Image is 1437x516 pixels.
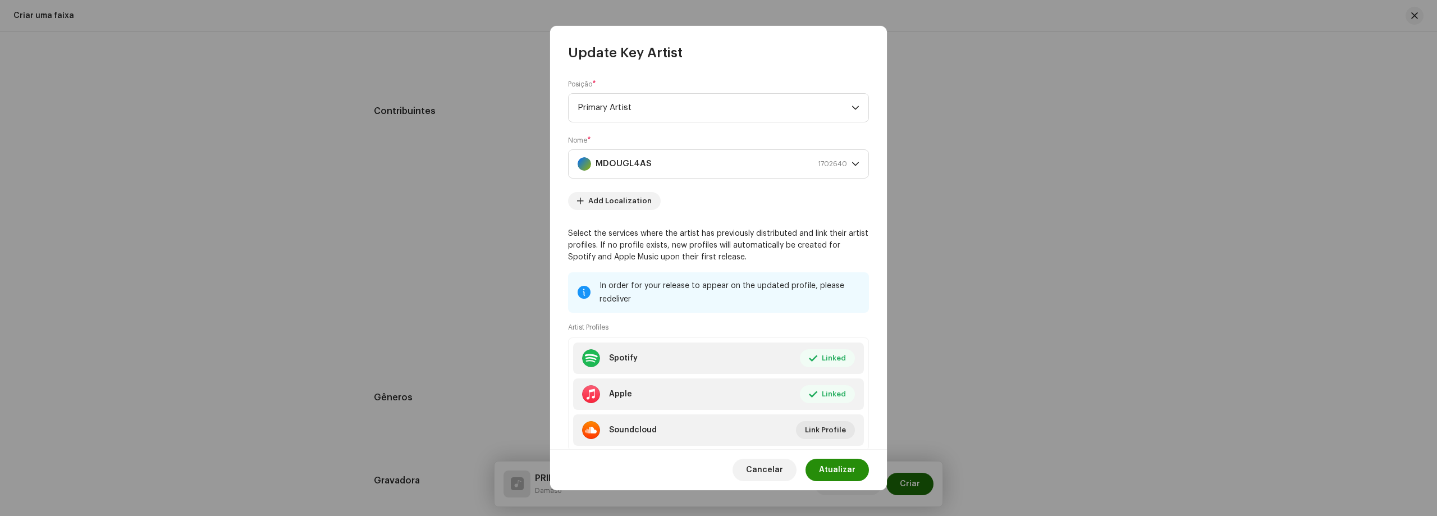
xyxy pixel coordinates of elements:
[609,354,638,363] div: Spotify
[796,421,855,439] button: Link Profile
[852,94,859,122] div: dropdown trigger
[818,150,847,178] span: 1702640
[568,192,661,210] button: Add Localization
[800,349,855,367] button: Linked
[588,190,652,212] span: Add Localization
[806,459,869,481] button: Atualizar
[609,426,657,435] div: Soundcloud
[568,322,608,333] small: Artist Profiles
[578,94,852,122] span: Primary Artist
[596,150,652,178] strong: MDOUGL4AS
[822,383,846,405] span: Linked
[852,150,859,178] div: dropdown trigger
[733,459,797,481] button: Cancelar
[568,44,683,62] span: Update Key Artist
[568,136,591,145] label: Nome
[578,150,852,178] span: MDOUGL4AS
[822,347,846,369] span: Linked
[599,279,860,306] div: In order for your release to appear on the updated profile, please redeliver
[568,228,869,263] p: Select the services where the artist has previously distributed and link their artist profiles. I...
[568,80,596,89] label: Posição
[746,459,783,481] span: Cancelar
[609,390,632,399] div: Apple
[800,385,855,403] button: Linked
[819,459,855,481] span: Atualizar
[805,419,846,441] span: Link Profile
